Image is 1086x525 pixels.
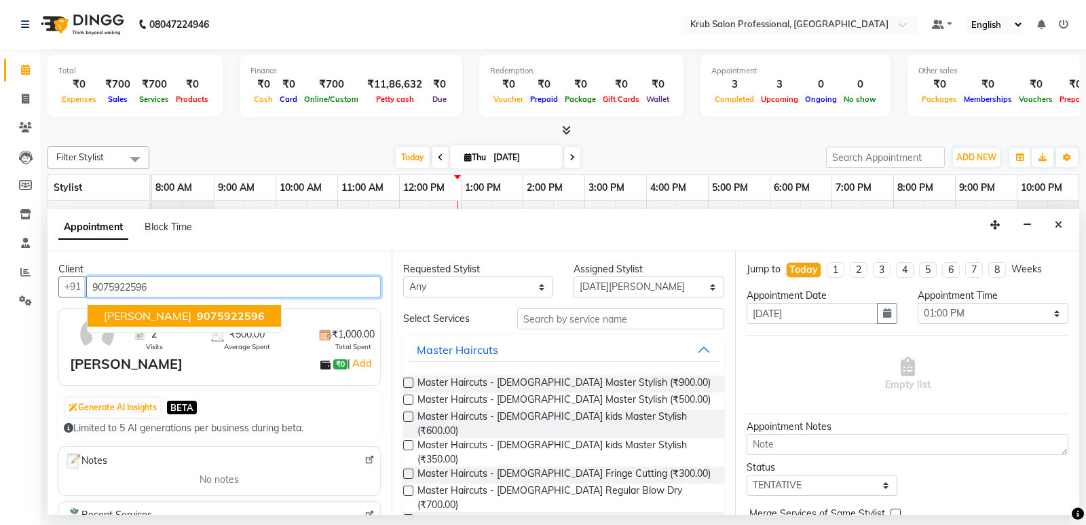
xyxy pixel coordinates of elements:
[711,94,757,104] span: Completed
[417,393,711,410] span: Master Haircuts - [DEMOGRAPHIC_DATA] Master Stylish (₹500.00)
[58,215,128,240] span: Appointment
[490,65,673,77] div: Redemption
[770,178,813,198] a: 6:00 PM
[574,262,724,276] div: Assigned Stylist
[709,178,751,198] a: 5:00 PM
[757,94,802,104] span: Upcoming
[711,77,757,92] div: 3
[229,327,265,342] span: ₹500.00
[417,410,714,438] span: Master Haircuts - [DEMOGRAPHIC_DATA] kids Master Stylish (₹600.00)
[172,94,212,104] span: Products
[348,355,374,372] span: |
[56,151,104,162] span: Filter Stylist
[523,178,566,198] a: 2:00 PM
[747,460,897,475] div: Status
[396,147,430,168] span: Today
[1015,77,1056,92] div: ₹0
[58,276,87,297] button: +91
[885,357,931,392] span: Empty list
[826,147,945,168] input: Search Appointment
[58,65,212,77] div: Total
[104,309,191,323] span: [PERSON_NAME]
[151,327,157,342] span: 2
[214,178,258,198] a: 9:00 AM
[953,148,1000,167] button: ADD NEW
[100,77,136,92] div: ₹700
[894,178,937,198] a: 8:00 PM
[409,338,719,362] button: Master Haircuts
[428,77,451,92] div: ₹0
[832,178,875,198] a: 7:00 PM
[527,94,561,104] span: Prepaid
[1015,94,1056,104] span: Vouchers
[200,473,239,487] span: No notes
[585,178,628,198] a: 3:00 PM
[145,221,192,233] span: Block Time
[332,327,375,342] span: ₹1,000.00
[250,94,276,104] span: Cash
[86,276,381,297] input: Search by Name/Mobile/Email/Code
[1049,215,1068,236] button: Close
[146,342,163,352] span: Visits
[1011,262,1042,276] div: Weeks
[417,376,711,393] span: Master Haircuts - [DEMOGRAPHIC_DATA] Master Stylish (₹900.00)
[58,262,381,276] div: Client
[711,65,880,77] div: Appointment
[58,94,100,104] span: Expenses
[896,262,914,278] li: 4
[747,303,878,324] input: yyyy-mm-dd
[403,262,554,276] div: Requested Stylist
[58,77,100,92] div: ₹0
[35,5,128,43] img: logo
[960,77,1015,92] div: ₹0
[749,507,885,524] span: Merge Services of Same Stylist
[136,94,172,104] span: Services
[136,77,172,92] div: ₹700
[301,77,362,92] div: ₹700
[840,94,880,104] span: No show
[400,178,448,198] a: 12:00 PM
[599,77,643,92] div: ₹0
[643,77,673,92] div: ₹0
[918,94,960,104] span: Packages
[802,77,840,92] div: 0
[105,94,131,104] span: Sales
[197,309,265,323] span: 9075922596
[757,77,802,92] div: 3
[647,178,690,198] a: 4:00 PM
[276,94,301,104] span: Card
[393,312,507,326] div: Select Services
[960,94,1015,104] span: Memberships
[276,178,325,198] a: 10:00 AM
[417,438,714,467] span: Master Haircuts - [DEMOGRAPHIC_DATA] kids Master Stylish (₹350.00)
[942,262,960,278] li: 6
[789,263,818,277] div: Today
[747,262,781,276] div: Jump to
[54,207,82,219] span: Deepa
[152,178,195,198] a: 8:00 AM
[64,507,152,524] span: Recent Services
[64,452,107,470] span: Notes
[250,77,276,92] div: ₹0
[362,77,428,92] div: ₹11,86,632
[429,94,450,104] span: Due
[802,94,840,104] span: Ongoing
[643,94,673,104] span: Wallet
[918,77,960,92] div: ₹0
[965,262,983,278] li: 7
[850,262,867,278] li: 2
[490,77,527,92] div: ₹0
[827,262,844,278] li: 1
[919,262,937,278] li: 5
[70,354,183,374] div: [PERSON_NAME]
[956,178,998,198] a: 9:00 PM
[490,94,527,104] span: Voucher
[489,147,557,168] input: 2025-09-04
[77,314,117,354] img: avatar
[918,289,1068,303] div: Appointment Time
[224,342,270,352] span: Average Spent
[276,77,301,92] div: ₹0
[462,178,504,198] a: 1:00 PM
[54,181,82,194] span: Stylist
[956,152,996,162] span: ADD NEW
